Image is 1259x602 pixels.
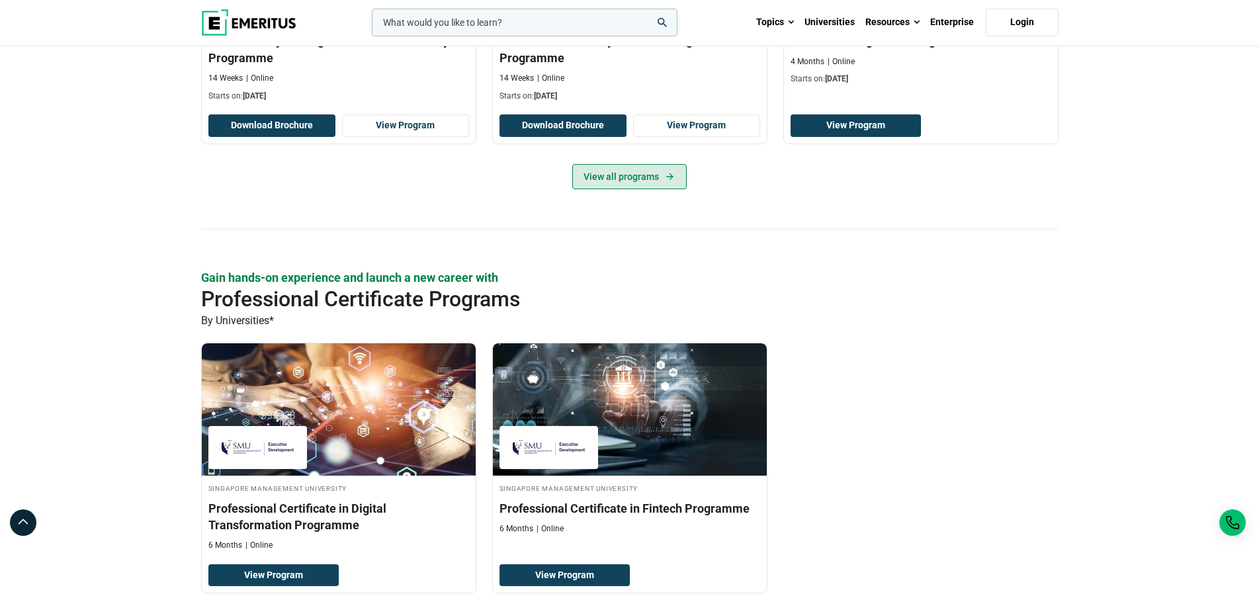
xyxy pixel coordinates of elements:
[499,523,533,535] p: 6 Months
[208,32,469,65] h3: Sustainability Strategies and Green Economy Programme
[499,32,760,65] h3: Data Science & Analytics for Strategic Decisions Programme
[572,164,687,189] a: View all programs
[499,482,760,494] h4: Singapore Management University
[372,9,677,36] input: woocommerce-product-search-field-0
[791,56,824,67] p: 4 Months
[243,91,266,101] span: [DATE]
[208,91,469,102] p: Starts on:
[201,269,1059,286] p: Gain hands-on experience and launch a new career with
[208,500,469,533] h3: Professional Certificate in Digital Transformation Programme
[245,540,273,551] p: Online
[499,114,627,137] button: Download Brochure
[499,564,630,587] a: View Program
[534,91,557,101] span: [DATE]
[202,343,476,558] a: Digital Transformation Course by Singapore Management University - Singapore Management Universit...
[202,343,476,476] img: Professional Certificate in Digital Transformation Programme | Online Digital Transformation Course
[537,73,564,84] p: Online
[499,500,760,517] h3: Professional Certificate in Fintech Programme
[986,9,1059,36] a: Login
[633,114,760,137] a: View Program
[208,564,339,587] a: View Program
[208,114,335,137] button: Download Brochure
[791,73,1051,85] p: Starts on:
[201,286,973,312] h2: Professional Certificate Programs
[342,114,469,137] a: View Program
[499,73,534,84] p: 14 Weeks
[201,312,1059,329] p: By Universities*
[825,74,848,83] span: [DATE]
[208,482,469,494] h4: Singapore Management University
[499,91,760,102] p: Starts on:
[208,73,243,84] p: 14 Weeks
[208,540,242,551] p: 6 Months
[493,343,767,541] a: Finance Course by Singapore Management University - Singapore Management University Singapore Man...
[828,56,855,67] p: Online
[506,433,592,462] img: Singapore Management University
[246,73,273,84] p: Online
[791,114,921,137] a: View Program
[537,523,564,535] p: Online
[215,433,301,462] img: Singapore Management University
[493,343,767,476] img: Professional Certificate in Fintech Programme | Online Finance Course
